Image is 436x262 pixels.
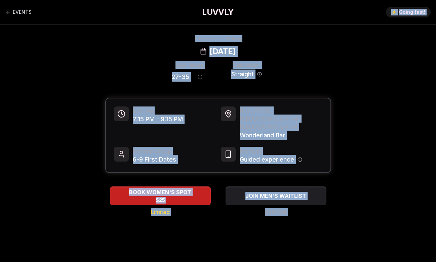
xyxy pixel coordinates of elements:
span: BOOK WOMEN'S SPOT [128,188,193,196]
span: ⚡️ [391,9,397,15]
span: JOIN MEN'S WAITLIST [244,192,308,200]
a: Back to events [5,5,32,19]
span: Limited [151,208,170,216]
span: Sold Out [265,208,287,216]
span: [US_STATE][GEOGRAPHIC_DATA] - [GEOGRAPHIC_DATA] [240,106,322,131]
div: Age Range [172,61,207,69]
div: Orientation [229,61,265,69]
span: Straight [231,70,254,79]
span: 7:15 PM - 9:15 PM [133,115,183,124]
span: $25 [156,197,165,204]
h2: [DATE] [209,46,236,57]
span: 27 - 35 [172,72,189,82]
button: JOIN MEN'S WAITLIST - Sold Out [226,186,326,205]
div: Luvvly Speed Dating [195,35,241,42]
span: Wonderland Bar [240,131,322,140]
button: Host information [298,157,302,162]
button: Age range information [193,70,207,84]
span: No Host [240,147,302,155]
a: LUVVLY [202,7,234,17]
span: 6-9 First Dates [133,155,176,164]
span: Intimate Group [133,147,176,155]
span: Evening [133,106,183,115]
button: Orientation information [257,72,262,77]
span: Guided experience [240,155,294,164]
span: Going fast! [399,9,425,15]
button: BOOK WOMEN'S SPOT - Limited [110,186,211,205]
